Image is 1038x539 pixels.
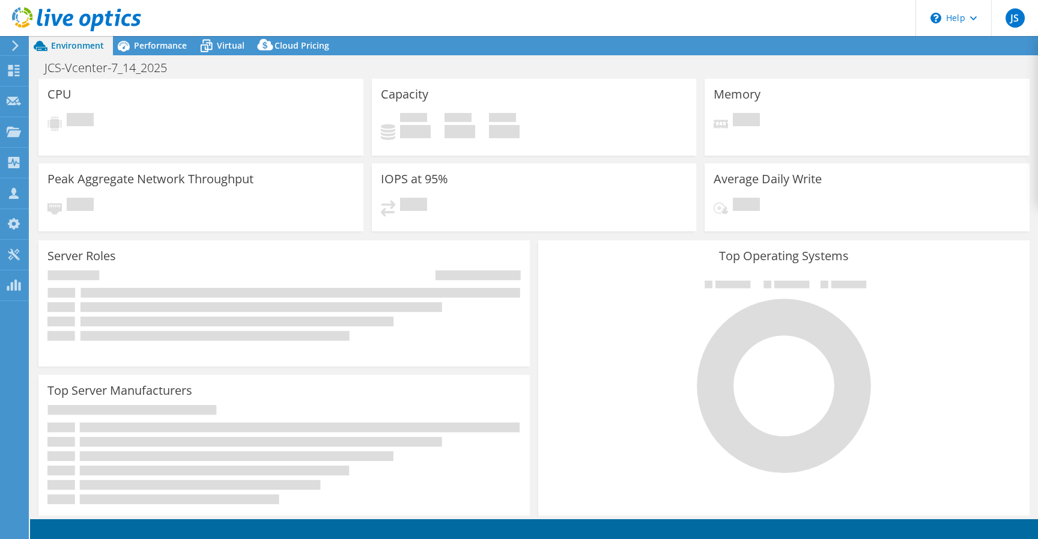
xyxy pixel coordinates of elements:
h3: IOPS at 95% [381,172,448,186]
span: Pending [67,198,94,214]
h3: Server Roles [47,249,116,263]
h3: Peak Aggregate Network Throughput [47,172,253,186]
h4: 0 GiB [400,125,431,138]
span: Performance [134,40,187,51]
span: Virtual [217,40,244,51]
span: Used [400,113,427,125]
svg: \n [930,13,941,23]
span: Free [445,113,472,125]
span: Pending [67,113,94,129]
span: Pending [733,198,760,214]
h4: 0 GiB [489,125,520,138]
span: Environment [51,40,104,51]
span: Pending [400,198,427,214]
span: Cloud Pricing [275,40,329,51]
span: JS [1006,8,1025,28]
h3: Top Server Manufacturers [47,384,192,397]
span: Pending [733,113,760,129]
h3: Top Operating Systems [547,249,1021,263]
h1: JCS-Vcenter-7_14_2025 [39,61,186,75]
h3: Capacity [381,88,428,101]
h3: Average Daily Write [714,172,822,186]
span: Total [489,113,516,125]
h3: Memory [714,88,760,101]
h4: 0 GiB [445,125,475,138]
h3: CPU [47,88,71,101]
